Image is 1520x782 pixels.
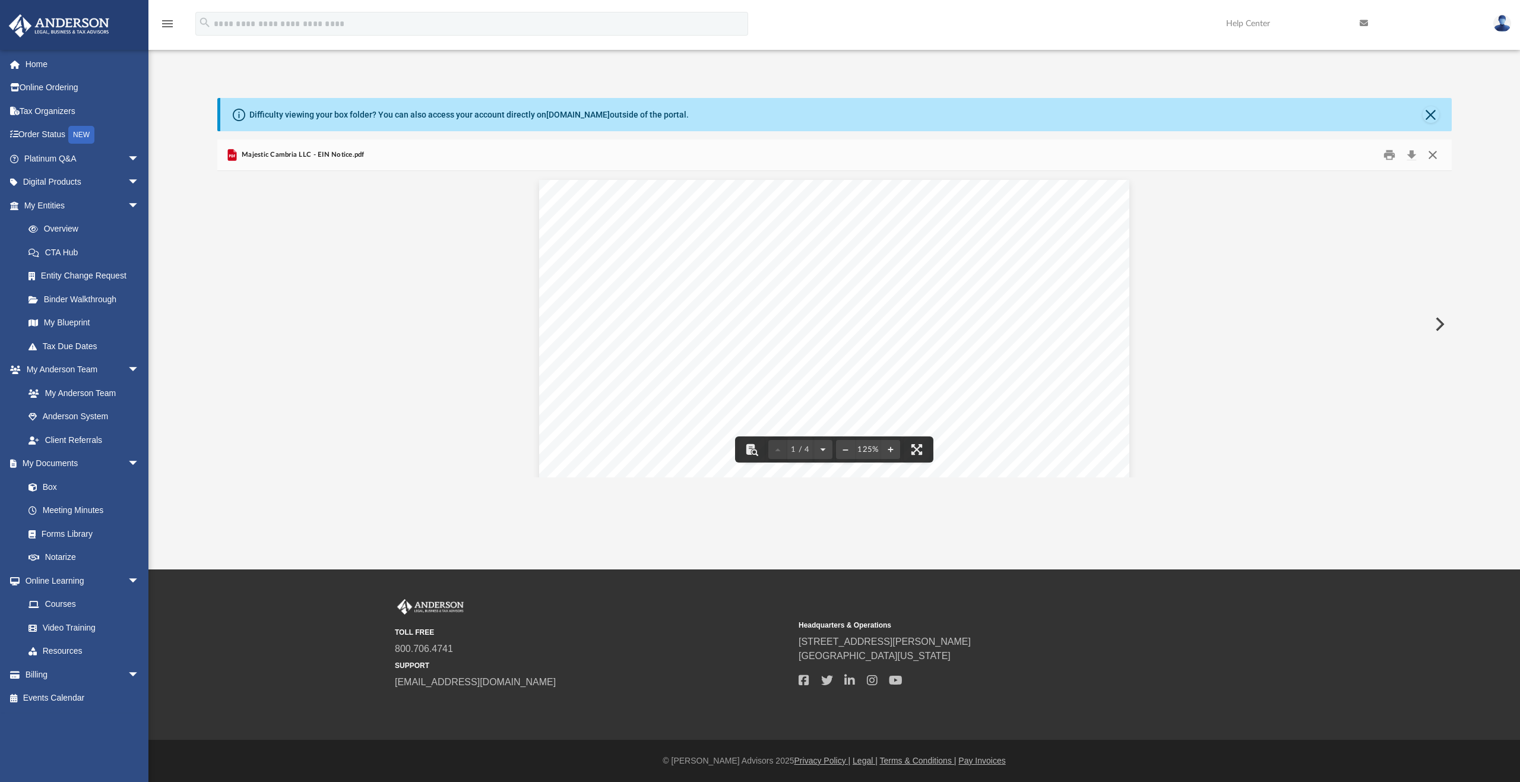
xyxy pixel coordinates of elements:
[836,436,855,463] button: Zoom out
[395,599,466,615] img: Anderson Advisors Platinum Portal
[17,593,151,616] a: Courses
[546,110,610,119] a: [DOMAIN_NAME]
[648,281,818,294] a: https://www.irs.gov/businesses/small-businesses-self-employed/apply-for-an-employer-identificatio...
[567,388,979,400] span: Use this assistance to apply for and obtain an Employee Identification Number (EIN)
[160,23,175,31] a: menu
[799,620,1194,631] small: Headquarters & Operations
[160,17,175,31] i: menu
[128,170,151,195] span: arrow_drop_down
[853,756,878,765] a: Legal |
[217,171,1452,477] div: File preview
[606,191,612,200] span: ﬀ
[5,14,113,37] img: Anderson Advisors Platinum Portal
[638,283,641,293] span: /
[128,569,151,593] span: arrow_drop_down
[17,311,151,335] a: My Blueprint
[17,428,151,452] a: Client Referrals
[567,308,1040,338] span: Apply for an Employer Identification
[17,616,145,639] a: Video Training
[799,637,971,647] a: [STREET_ADDRESS][PERSON_NAME]
[17,546,151,569] a: Notarize
[607,283,610,293] span: /
[794,756,851,765] a: Privacy Policy |
[395,644,453,654] a: 800.706.4741
[8,123,157,147] a: Order StatusNEW
[8,194,157,217] a: My Entitiesarrow_drop_down
[590,202,669,211] span: Here's how you know
[17,264,157,288] a: Entity Change Request
[395,660,790,671] small: SUPPORT
[128,452,151,476] span: arrow_drop_down
[834,283,1079,293] span: Apply for an Employer Identification Number (EIN) online
[239,150,365,160] span: Majestic Cambria LLC - EIN Notice.pdf
[8,686,157,710] a: Events Calendar
[8,569,151,593] a: Online Learningarrow_drop_down
[1377,146,1401,164] button: Print
[813,436,832,463] button: Next page
[17,334,157,358] a: Tax Due Dates
[249,109,689,121] div: Difficulty viewing your box folder? You can also access your account directly on outside of the p...
[17,405,151,429] a: Anderson System
[1401,146,1423,164] button: Download
[198,16,211,29] i: search
[395,627,790,638] small: TOLL FREE
[590,191,606,200] span: An o
[17,475,145,499] a: Box
[128,358,151,382] span: arrow_drop_down
[567,347,745,377] span: Number (EIN)
[8,358,151,382] a: My Anderson Teamarrow_drop_down
[217,140,1452,477] div: Preview
[824,283,826,293] span: /
[17,639,151,663] a: Resources
[17,240,157,264] a: CTA Hub
[217,171,1452,477] div: Document Viewer
[904,436,930,463] button: Enter fullscreen
[617,281,632,294] a: https://www.irs.gov/filing/
[128,663,151,687] span: arrow_drop_down
[17,287,157,311] a: Binder Walkthrough
[1422,146,1443,164] button: Close
[1423,106,1439,123] button: Close
[575,281,601,294] a: https://www.irs.gov/
[881,436,900,463] button: Zoom in
[128,147,151,171] span: arrow_drop_down
[17,381,145,405] a: My Anderson Team
[1426,308,1452,341] button: Next File
[1493,15,1511,32] img: User Pic
[567,233,644,258] a: https://www.irs.gov/
[787,446,813,454] span: 1 / 4
[148,755,1520,767] div: © [PERSON_NAME] Advisors 2025
[8,52,157,76] a: Home
[17,217,157,241] a: Overview
[8,147,157,170] a: Platinum Q&Aarrow_drop_down
[128,194,151,218] span: arrow_drop_down
[8,452,151,476] a: My Documentsarrow_drop_down
[8,663,157,686] a: Billingarrow_drop_down
[855,446,881,454] div: Current zoom level
[1065,460,1072,474] span: 6
[787,436,813,463] button: 1 / 4
[395,677,556,687] a: [EMAIL_ADDRESS][DOMAIN_NAME]
[799,651,951,661] a: [GEOGRAPHIC_DATA][US_STATE]
[611,191,780,200] span: icial website of the United States Government
[958,756,1005,765] a: Pay Invoices
[8,170,157,194] a: Digital Productsarrow_drop_down
[880,756,957,765] a: Terms & Conditions |
[8,76,157,100] a: Online Ordering
[17,499,151,523] a: Meeting Minutes
[739,436,765,463] button: Toggle findbar
[1077,240,1107,252] span: MENU
[17,522,145,546] a: Forms Library
[68,126,94,144] div: NEW
[8,99,157,123] a: Tax Organizers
